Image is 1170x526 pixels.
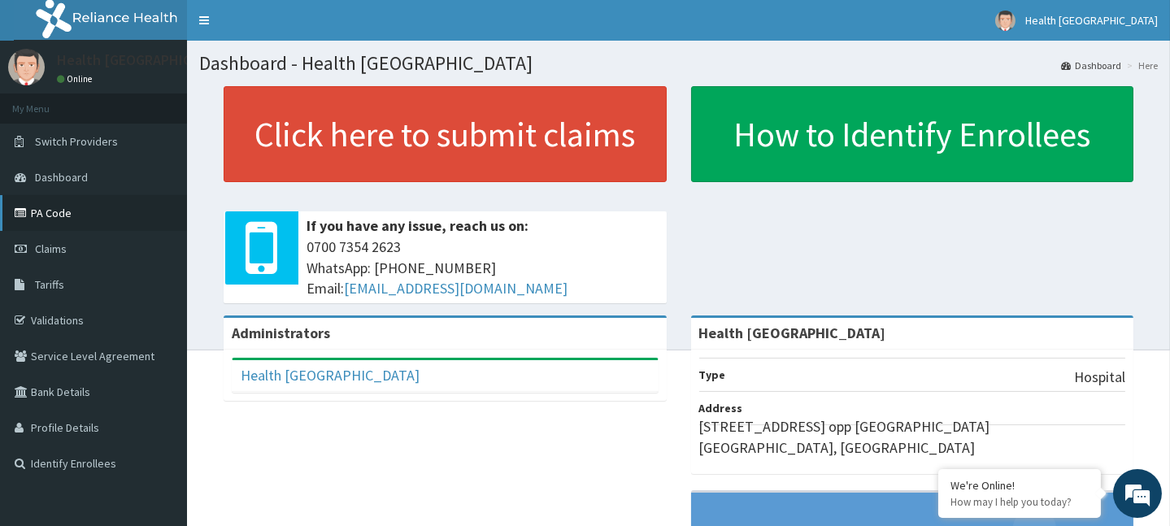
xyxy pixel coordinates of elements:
span: Health [GEOGRAPHIC_DATA] [1025,13,1158,28]
p: [STREET_ADDRESS] opp [GEOGRAPHIC_DATA] [GEOGRAPHIC_DATA], [GEOGRAPHIC_DATA] [699,416,1126,458]
span: Claims [35,241,67,256]
p: Health [GEOGRAPHIC_DATA] [57,53,238,67]
h1: Dashboard - Health [GEOGRAPHIC_DATA] [199,53,1158,74]
span: Switch Providers [35,134,118,149]
img: User Image [8,49,45,85]
b: Administrators [232,324,330,342]
span: We're online! [94,159,224,323]
textarea: Type your message and hit 'Enter' [8,352,310,409]
a: How to Identify Enrollees [691,86,1134,182]
a: Dashboard [1061,59,1121,72]
b: Type [699,367,726,382]
img: User Image [995,11,1016,31]
p: Hospital [1074,367,1125,388]
b: Address [699,401,743,415]
span: 0700 7354 2623 WhatsApp: [PHONE_NUMBER] Email: [307,237,659,299]
strong: Health [GEOGRAPHIC_DATA] [699,324,886,342]
p: How may I help you today? [950,495,1089,509]
a: Health [GEOGRAPHIC_DATA] [241,366,420,385]
a: Online [57,73,96,85]
div: Minimize live chat window [267,8,306,47]
span: Tariffs [35,277,64,292]
img: d_794563401_company_1708531726252_794563401 [30,81,66,122]
div: We're Online! [950,478,1089,493]
span: Dashboard [35,170,88,185]
li: Here [1123,59,1158,72]
a: [EMAIL_ADDRESS][DOMAIN_NAME] [344,279,568,298]
div: Chat with us now [85,91,273,112]
a: Click here to submit claims [224,86,667,182]
b: If you have any issue, reach us on: [307,216,528,235]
